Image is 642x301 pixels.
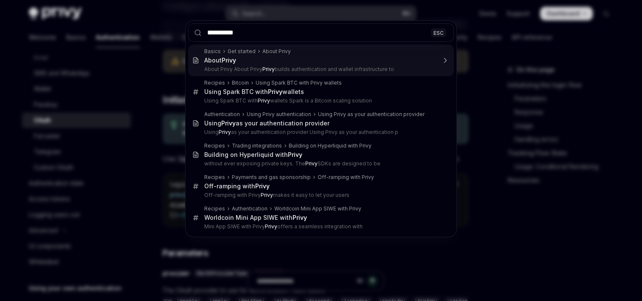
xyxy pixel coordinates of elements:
div: Recipes [204,80,225,86]
div: Building on Hyperliquid with Privy [289,142,372,149]
b: Privy [258,97,270,104]
b: Privy [293,214,307,221]
div: Worldcoin Mini App SIWE with [204,214,307,221]
p: Using Spark BTC with wallets Spark is a Bitcoin scaling solution [204,97,436,104]
p: Mini App SIWE with Privy offers a seamless integration with [204,223,436,230]
div: About [204,57,236,64]
div: Recipes [204,205,225,212]
div: Using as your authentication provider [204,119,329,127]
b: Privy [288,151,302,158]
b: Privy [261,192,273,198]
div: Recipes [204,142,225,149]
div: Recipes [204,174,225,181]
b: Privy [268,88,282,95]
div: Trading integrations [232,142,282,149]
div: Using Spark BTC with Privy wallets [256,80,342,86]
b: Privy [265,223,277,230]
div: Get started [228,48,256,55]
b: Privy [305,160,318,167]
div: Using Spark BTC with wallets [204,88,304,96]
div: Bitcoin [232,80,249,86]
div: Authentication [204,111,240,118]
div: Worldcoin Mini App SIWE with Privy [274,205,361,212]
div: Off-ramping with [204,182,270,190]
div: Off-ramping with Privy [318,174,374,181]
div: Payments and gas sponsorship [232,174,311,181]
p: About Privy About Privy builds authentication and wallet infrastructure to [204,66,436,73]
b: Privy [262,66,275,72]
div: About Privy [262,48,291,55]
div: Building on Hyperliquid with [204,151,302,159]
p: without ever exposing private keys. The SDKs are designed to be [204,160,436,167]
div: Authentication [232,205,267,212]
div: Basics [204,48,221,55]
p: Using as your authentication provider Using Privy as your authentication p [204,129,436,136]
div: Using Privy authentication [247,111,311,118]
div: ESC [431,28,446,37]
b: Privy [221,119,236,127]
b: Privy [255,182,270,190]
p: Off-ramping with Privy makes it easy to let your users [204,192,436,199]
b: Privy [222,57,236,64]
b: Privy [219,129,231,135]
div: Using Privy as your authentication provider [318,111,425,118]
